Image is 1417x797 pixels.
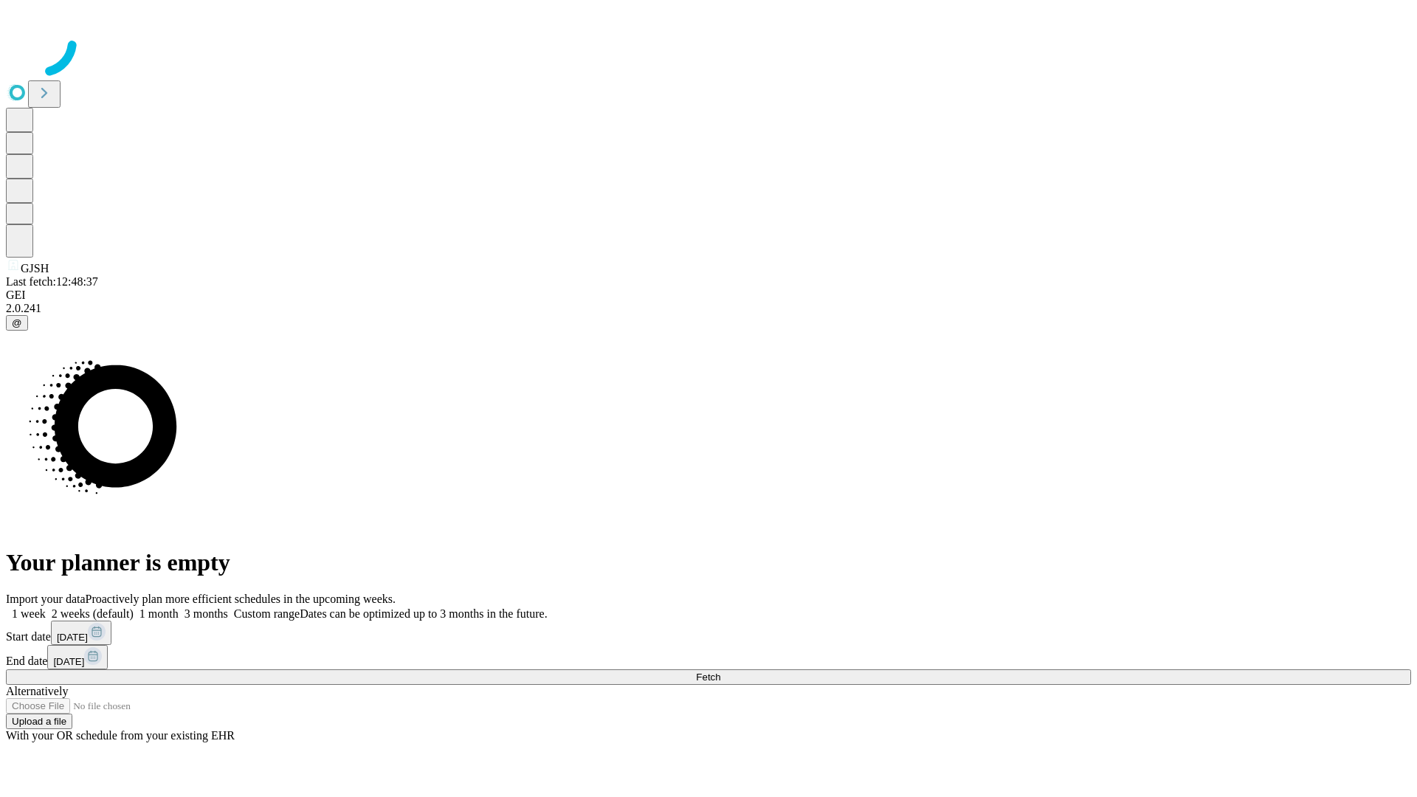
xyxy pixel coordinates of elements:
[86,593,396,605] span: Proactively plan more efficient schedules in the upcoming weeks.
[696,672,720,683] span: Fetch
[6,302,1411,315] div: 2.0.241
[6,729,235,742] span: With your OR schedule from your existing EHR
[185,607,228,620] span: 3 months
[47,645,108,669] button: [DATE]
[6,669,1411,685] button: Fetch
[6,685,68,697] span: Alternatively
[300,607,547,620] span: Dates can be optimized up to 3 months in the future.
[139,607,179,620] span: 1 month
[12,317,22,328] span: @
[6,645,1411,669] div: End date
[234,607,300,620] span: Custom range
[52,607,134,620] span: 2 weeks (default)
[6,593,86,605] span: Import your data
[53,656,84,667] span: [DATE]
[57,632,88,643] span: [DATE]
[6,714,72,729] button: Upload a file
[6,275,98,288] span: Last fetch: 12:48:37
[12,607,46,620] span: 1 week
[6,289,1411,302] div: GEI
[6,315,28,331] button: @
[6,621,1411,645] div: Start date
[6,549,1411,576] h1: Your planner is empty
[51,621,111,645] button: [DATE]
[21,262,49,275] span: GJSH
